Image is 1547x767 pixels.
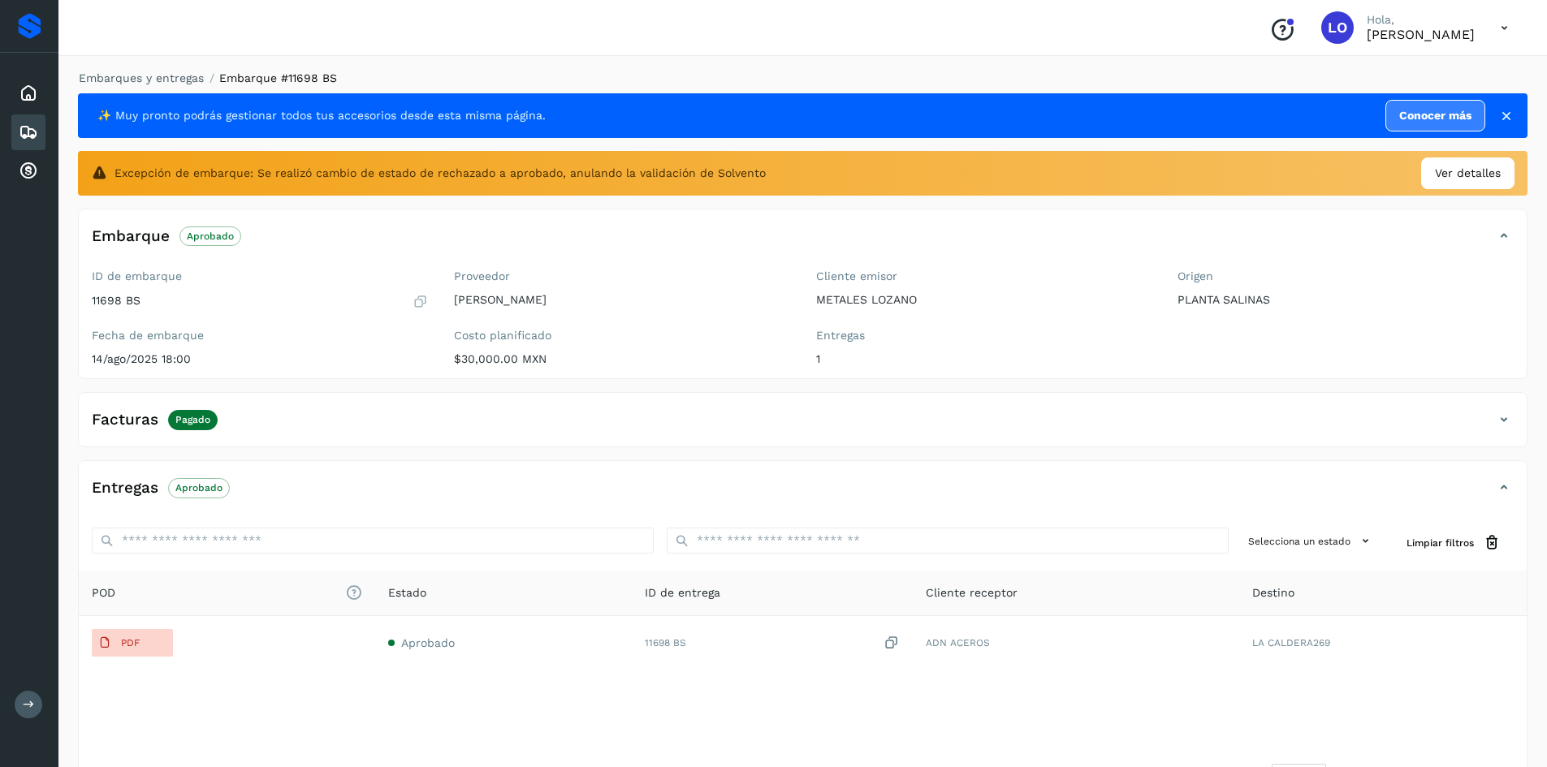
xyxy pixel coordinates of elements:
[115,165,766,182] span: Excepción de embarque: Se realizó cambio de estado de rechazado a aprobado, anulando la validació...
[454,293,790,307] p: [PERSON_NAME]
[92,269,428,283] label: ID de embarque
[1178,269,1514,283] label: Origen
[175,414,210,425] p: Pagado
[1367,27,1475,42] p: LEONILA ORTEGA PIÑA
[1178,293,1514,307] p: PLANTA SALINAS
[79,222,1527,263] div: EmbarqueAprobado
[454,269,790,283] label: Proveedor
[1242,528,1381,554] button: Selecciona un estado
[11,75,45,111] div: Inicio
[121,637,140,649] p: PDF
[816,269,1152,283] label: Cliente emisor
[913,616,1238,670] td: ADN ACEROS
[11,153,45,189] div: Cuentas por cobrar
[401,636,455,649] span: Aprobado
[816,329,1152,343] label: Entregas
[92,629,173,657] button: PDF
[92,352,428,366] p: 14/ago/2025 18:00
[219,71,337,84] span: Embarque #11698 BS
[816,352,1152,366] p: 1
[1385,100,1485,131] a: Conocer más
[79,406,1527,446] div: FacturasPagado
[92,329,428,343] label: Fecha de embarque
[92,479,158,498] h4: Entregas
[79,474,1527,515] div: EntregasAprobado
[388,584,426,601] span: Estado
[926,584,1018,601] span: Cliente receptor
[454,329,790,343] label: Costo planificado
[1435,165,1501,182] span: Ver detalles
[187,231,234,242] p: Aprobado
[1252,584,1294,601] span: Destino
[1394,528,1514,558] button: Limpiar filtros
[92,584,362,601] span: POD
[97,107,546,124] span: ✨ Muy pronto podrás gestionar todos tus accesorios desde esta misma página.
[1367,13,1475,27] p: Hola,
[645,584,720,601] span: ID de entrega
[454,352,790,366] p: $30,000.00 MXN
[175,482,223,493] p: Aprobado
[92,227,170,246] h4: Embarque
[78,70,1528,87] nav: breadcrumb
[92,411,158,429] h4: Facturas
[816,293,1152,307] p: METALES LOZANO
[1407,536,1474,550] span: Limpiar filtros
[11,114,45,150] div: Embarques
[92,294,140,308] p: 11698 BS
[645,635,900,652] div: 11698 BS
[79,71,204,84] a: Embarques y entregas
[1239,616,1527,670] td: LA CALDERA269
